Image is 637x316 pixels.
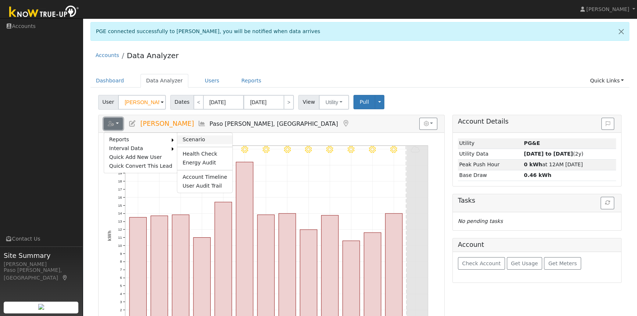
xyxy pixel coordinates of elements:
input: Select a User [118,95,166,110]
button: Get Usage [507,257,542,270]
strong: 0.46 kWh [524,172,551,178]
a: Map [342,120,350,127]
text: 7 [120,267,122,271]
text: 5 [120,284,122,288]
a: Close [613,22,629,40]
td: Utility [458,138,523,149]
button: Check Account [458,257,505,270]
text: 3 [120,300,122,304]
button: Get Meters [544,257,581,270]
i: 9/24 - MostlyClear [305,146,312,153]
button: Issue History [601,118,614,130]
div: [PERSON_NAME] [4,260,79,268]
td: Peak Push Hour [458,159,523,170]
i: 9/22 - MostlyClear [263,146,270,153]
img: Know True-Up [6,4,83,21]
i: 9/27 - Clear [369,146,376,153]
text: 8 [120,259,122,263]
span: Pull [360,99,369,105]
text: 19 [118,171,122,175]
a: > [284,95,294,110]
strong: [DATE] to [DATE] [524,151,573,157]
span: User [98,95,118,110]
a: Map [62,275,68,281]
a: User Audit Trail [177,182,232,191]
i: 9/21 - MostlyClear [241,146,248,153]
span: View [298,95,319,110]
td: Utility Data [458,149,523,159]
a: Interval Data [104,144,172,153]
a: Edit User (38121) [128,120,136,127]
a: Reports [104,135,172,144]
span: Site Summary [4,251,79,260]
text: 17 [118,187,122,191]
text: kWh [107,230,112,241]
a: Quick Links [584,74,629,88]
text: 4 [120,292,122,296]
a: Data Analyzer [140,74,188,88]
a: < [193,95,204,110]
text: 18 [118,179,122,183]
span: [PERSON_NAME] [140,120,194,127]
td: Base Draw [458,170,523,181]
strong: ID: 17353964, authorized: 09/30/25 [524,140,540,146]
div: PGE connected successfully to [PERSON_NAME], you will be notified when data arrives [90,22,630,41]
button: Pull [353,95,375,109]
a: Accounts [96,52,119,58]
a: Quick Add New User [104,153,178,162]
h5: Account Details [458,118,616,125]
text: 13 [118,219,122,223]
text: 12 [118,227,122,231]
span: [PERSON_NAME] [586,6,629,12]
a: Energy Audit Report [177,159,232,167]
a: Health Check Report [177,150,232,159]
text: 15 [118,203,122,207]
i: No pending tasks [458,218,503,224]
span: Get Usage [511,260,538,266]
i: 9/23 - MostlyClear [284,146,291,153]
span: Paso [PERSON_NAME], [GEOGRAPHIC_DATA] [210,120,338,127]
h5: Account [458,241,484,248]
button: Utility [319,95,349,110]
text: 10 [118,244,122,248]
a: Scenario Report [177,135,232,144]
div: Paso [PERSON_NAME], [GEOGRAPHIC_DATA] [4,266,79,282]
a: Dashboard [90,74,130,88]
a: Multi-Series Graph [198,120,206,127]
button: Refresh [601,197,614,209]
span: Dates [170,95,194,110]
i: 9/28 - Clear [391,146,398,153]
span: (2y) [524,151,583,157]
img: retrieve [38,304,44,310]
text: 6 [120,276,122,280]
text: 9 [120,251,122,255]
a: Account Timeline Report [177,173,232,182]
td: at 12AM [DATE] [523,159,616,170]
a: Quick Convert This Lead [104,161,178,170]
text: 16 [118,195,122,199]
h5: Tasks [458,197,616,205]
span: Check Account [462,260,501,266]
i: 9/25 - MostlyClear [327,146,334,153]
span: Get Meters [548,260,577,266]
strong: 0 kWh [524,161,542,167]
text: 14 [118,211,122,215]
i: 9/26 - Clear [348,146,355,153]
a: Data Analyzer [127,51,179,60]
text: 2 [120,308,122,312]
text: 11 [118,235,122,239]
a: Reports [236,74,267,88]
a: Users [199,74,225,88]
